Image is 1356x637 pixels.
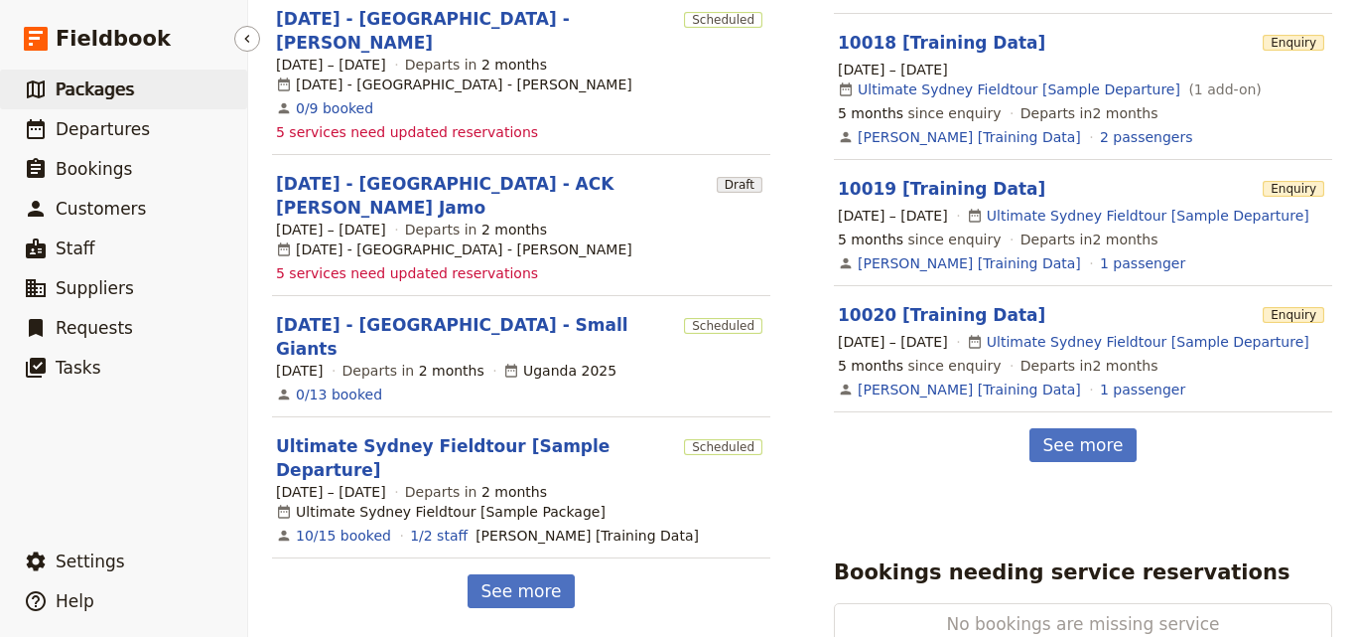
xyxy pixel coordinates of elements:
[276,361,323,381] span: [DATE]
[838,332,948,352] span: [DATE] – [DATE]
[684,318,762,334] span: Scheduled
[1100,380,1185,399] a: View the passengers for this booking
[56,159,132,179] span: Bookings
[56,278,134,298] span: Suppliers
[684,439,762,455] span: Scheduled
[1263,307,1324,323] span: Enquiry
[858,253,1081,273] a: [PERSON_NAME] [Training Data]
[419,363,484,379] span: 2 months
[834,557,1289,587] h2: Bookings needing service reservations
[717,177,762,193] span: Draft
[838,105,903,121] span: 5 months
[1029,428,1136,462] a: See more
[838,358,903,374] span: 5 months
[296,98,373,118] a: View the bookings for this departure
[838,206,948,226] span: [DATE] – [DATE]
[56,552,125,571] span: Settings
[468,574,574,608] a: See more
[987,332,1309,352] a: Ultimate Sydney Fieldtour [Sample Departure]
[838,60,948,80] span: [DATE] – [DATE]
[838,356,1002,376] span: since enquiry
[234,26,260,52] button: Hide menu
[342,361,484,381] span: Departs in
[987,206,1309,226] a: Ultimate Sydney Fieldtour [Sample Departure]
[276,55,386,75] span: [DATE] – [DATE]
[838,103,1002,123] span: since enquiry
[276,172,709,220] a: [DATE] - [GEOGRAPHIC_DATA] - ACK [PERSON_NAME] Jamo
[56,80,134,99] span: Packages
[276,239,632,259] div: [DATE] - [GEOGRAPHIC_DATA] - [PERSON_NAME]
[1100,253,1185,273] a: View the passengers for this booking
[1020,356,1158,376] span: Departs in 2 months
[296,385,382,404] a: View the bookings for this departure
[481,222,547,238] span: 2 months
[405,482,547,502] span: Departs in
[405,55,547,75] span: Departs in
[296,526,391,546] a: View the bookings for this departure
[56,199,146,219] span: Customers
[838,230,1002,249] span: since enquiry
[56,591,94,611] span: Help
[56,239,95,258] span: Staff
[276,313,676,361] a: [DATE] - [GEOGRAPHIC_DATA] - Small Giants
[858,127,1081,147] a: [PERSON_NAME] [Training Data]
[276,122,538,142] span: 5 services need updated reservations
[56,24,171,54] span: Fieldbook
[56,318,133,338] span: Requests
[475,526,699,546] span: Michael Scott [Training Data]
[1184,80,1262,99] span: ( 1 add-on )
[56,119,150,139] span: Departures
[405,220,547,239] span: Departs in
[838,179,1045,199] a: 10019 [Training Data]
[276,434,676,482] a: Ultimate Sydney Fieldtour [Sample Departure]
[1100,127,1192,147] a: View the passengers for this booking
[276,263,538,283] span: 5 services need updated reservations
[1020,230,1158,249] span: Departs in 2 months
[56,358,101,378] span: Tasks
[276,502,606,522] div: Ultimate Sydney Fieldtour [Sample Package]
[838,305,1045,325] a: 10020 [Training Data]
[410,526,468,546] a: 1/2 staff
[276,482,386,502] span: [DATE] – [DATE]
[276,75,632,94] div: [DATE] - [GEOGRAPHIC_DATA] - [PERSON_NAME]
[838,33,1045,53] a: 10018 [Training Data]
[1020,103,1158,123] span: Departs in 2 months
[481,484,547,500] span: 2 months
[503,361,616,381] div: Uganda 2025
[481,57,547,73] span: 2 months
[1263,35,1324,51] span: Enquiry
[276,7,676,55] a: [DATE] - [GEOGRAPHIC_DATA] - [PERSON_NAME]
[858,380,1081,399] a: [PERSON_NAME] [Training Data]
[684,12,762,28] span: Scheduled
[1263,181,1324,197] span: Enquiry
[858,80,1180,99] a: Ultimate Sydney Fieldtour [Sample Departure]
[838,232,903,247] span: 5 months
[276,220,386,239] span: [DATE] – [DATE]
